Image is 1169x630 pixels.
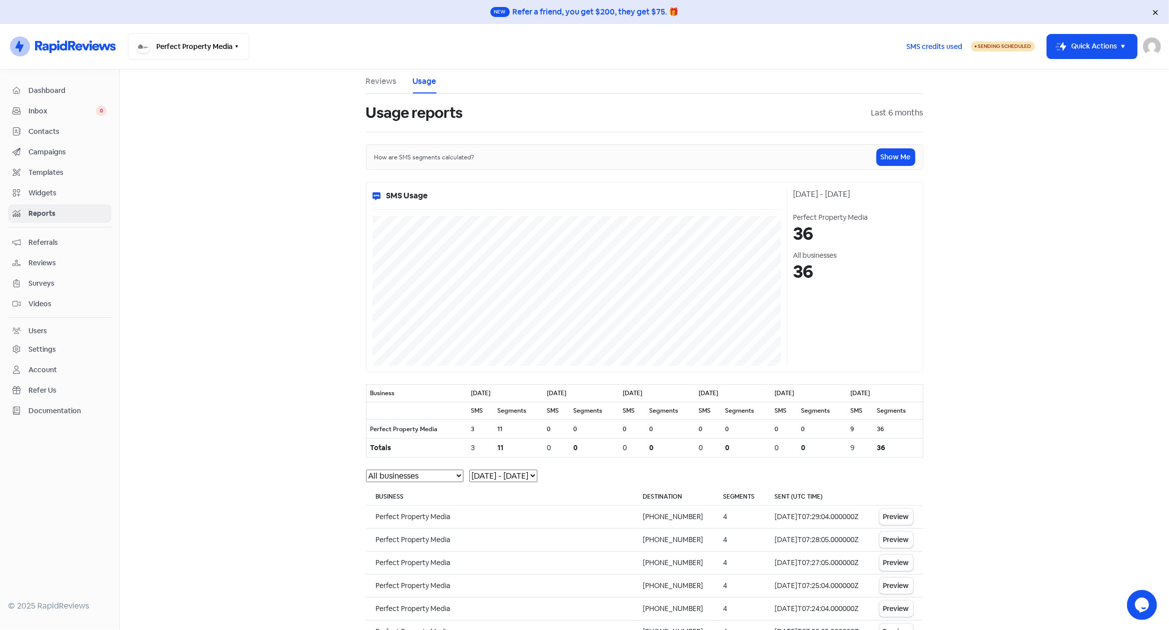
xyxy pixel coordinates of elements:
[877,425,884,434] small: 36
[366,488,633,506] th: Business
[8,295,111,313] a: Videos
[871,107,923,119] div: Last 6 months
[8,381,111,400] a: Refer Us
[797,402,847,420] th: Segments
[801,425,805,434] small: 0
[573,425,577,434] small: 0
[8,340,111,359] a: Settings
[775,425,778,434] small: 0
[846,439,873,458] td: 9
[898,40,971,51] a: SMS credits used
[649,425,653,434] small: 0
[978,43,1031,49] span: Sending Scheduled
[793,188,917,200] div: [DATE] - [DATE]
[28,147,107,157] span: Campaigns
[8,102,111,120] a: Inbox 0
[96,106,107,116] span: 0
[649,443,654,452] b: 0
[28,237,107,248] span: Referrals
[28,365,57,375] div: Account
[771,385,846,402] th: [DATE]
[366,385,467,402] th: Business
[873,402,923,420] th: Segments
[28,85,107,96] span: Dashboard
[413,75,436,87] a: Usage
[573,443,578,452] b: 0
[547,425,550,434] small: 0
[619,439,645,458] td: 0
[8,233,111,252] a: Referrals
[714,575,765,598] td: 4
[714,488,765,506] th: Segments
[633,575,714,598] td: [PHONE_NUMBER]
[695,385,771,402] th: [DATE]
[879,578,913,594] button: Preview
[8,163,111,182] a: Templates
[8,322,111,340] a: Users
[387,188,428,203] h5: SMS Usage
[569,402,619,420] th: Segments
[366,529,633,552] td: Perfect Property Media
[493,402,543,420] th: Segments
[513,6,679,18] div: Refer a friend, you get $200, they get $75. 🎁
[28,258,107,268] span: Reviews
[633,529,714,552] td: [PHONE_NUMBER]
[695,402,721,420] th: SMS
[497,443,503,452] b: 11
[8,402,111,420] a: Documentation
[695,439,721,458] td: 0
[28,278,107,289] span: Surveys
[371,425,438,434] small: Perfect Property Media
[128,33,249,60] button: Perfect Property Media
[366,506,633,529] td: Perfect Property Media
[771,402,797,420] th: SMS
[765,529,869,552] td: [DATE]T07:28:05.000000Z
[543,439,569,458] td: 0
[8,81,111,100] a: Dashboard
[543,402,569,420] th: SMS
[8,600,111,612] div: © 2025 RapidReviews
[623,425,626,434] small: 0
[366,598,633,621] td: Perfect Property Media
[850,425,854,434] small: 9
[619,402,645,420] th: SMS
[366,75,397,87] a: Reviews
[765,488,869,506] th: Sent (UTC Time)
[471,425,474,434] small: 3
[846,385,923,402] th: [DATE]
[467,402,493,420] th: SMS
[645,402,695,420] th: Segments
[714,529,765,552] td: 4
[28,106,96,116] span: Inbox
[8,204,111,223] a: Reports
[8,184,111,202] a: Widgets
[765,575,869,598] td: [DATE]T07:25:04.000000Z
[28,188,107,198] span: Widgets
[699,425,702,434] small: 0
[879,532,913,548] button: Preview
[28,208,107,219] span: Reports
[366,552,633,575] td: Perfect Property Media
[8,361,111,379] a: Account
[366,97,462,129] h1: Usage reports
[633,506,714,529] td: [PHONE_NUMBER]
[28,326,47,336] div: Users
[490,7,510,17] span: New
[28,167,107,178] span: Templates
[633,552,714,575] td: [PHONE_NUMBER]
[714,552,765,575] td: 4
[28,385,107,396] span: Refer Us
[28,126,107,137] span: Contacts
[801,443,806,452] b: 0
[714,506,765,529] td: 4
[906,41,962,52] span: SMS credits used
[877,443,885,452] b: 36
[28,299,107,309] span: Videos
[8,122,111,141] a: Contacts
[879,601,913,617] button: Preview
[793,223,813,244] h3: 36
[8,143,111,161] a: Campaigns
[725,443,730,452] b: 0
[497,425,502,434] small: 11
[28,344,56,355] div: Settings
